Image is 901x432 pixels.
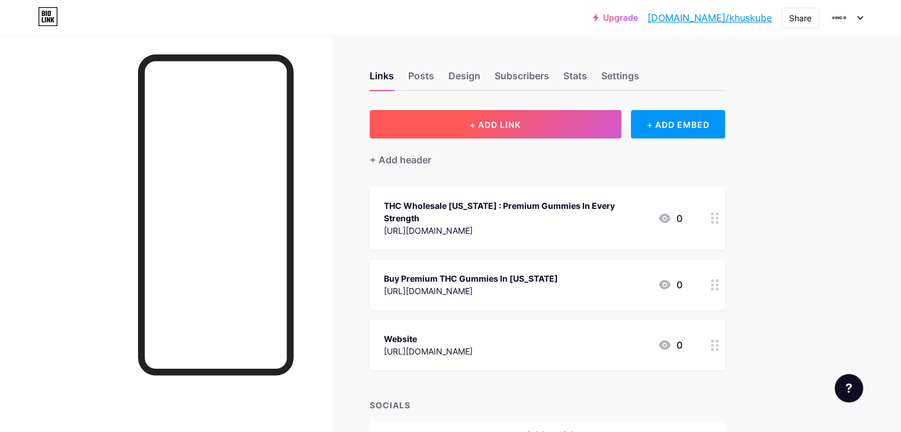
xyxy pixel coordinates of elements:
[370,110,621,138] button: + ADD LINK
[384,272,558,285] div: Buy Premium THC Gummies In [US_STATE]
[384,345,473,357] div: [URL][DOMAIN_NAME]
[647,11,772,25] a: [DOMAIN_NAME]/khuskube
[601,69,639,90] div: Settings
[370,69,394,90] div: Links
[370,399,725,411] div: SOCIALS
[631,110,725,138] div: + ADD EMBED
[789,12,812,24] div: Share
[448,69,480,90] div: Design
[470,120,521,130] span: + ADD LINK
[658,338,682,352] div: 0
[593,13,638,22] a: Upgrade
[563,69,587,90] div: Stats
[658,211,682,225] div: 0
[370,153,431,167] div: + Add header
[384,224,648,237] div: [URL][DOMAIN_NAME]
[384,333,473,345] div: Website
[408,69,434,90] div: Posts
[495,69,549,90] div: Subscribers
[384,285,558,297] div: [URL][DOMAIN_NAME]
[384,199,648,224] div: THC Wholesale [US_STATE] : Premium Gummies In Every Strength
[828,7,851,29] img: Khus Kube King B
[658,278,682,292] div: 0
